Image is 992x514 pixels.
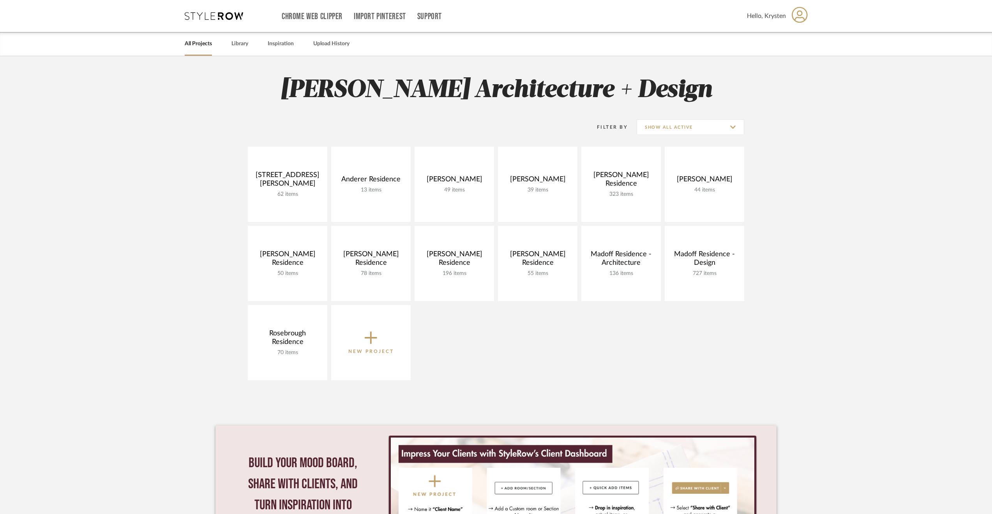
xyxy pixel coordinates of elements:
[348,347,394,355] p: New Project
[331,305,411,380] button: New Project
[231,39,248,49] a: Library
[504,175,571,187] div: [PERSON_NAME]
[337,187,404,193] div: 13 items
[671,270,738,277] div: 727 items
[337,175,404,187] div: Anderer Residence
[254,270,321,277] div: 50 items
[421,250,488,270] div: [PERSON_NAME] Residence
[504,270,571,277] div: 55 items
[421,175,488,187] div: [PERSON_NAME]
[254,329,321,349] div: Rosebrough Residence
[421,187,488,193] div: 49 items
[185,39,212,49] a: All Projects
[588,250,655,270] div: Madoff Residence - Architecture
[587,123,628,131] div: Filter By
[313,39,349,49] a: Upload History
[354,13,406,20] a: Import Pinterest
[254,349,321,356] div: 70 items
[671,175,738,187] div: [PERSON_NAME]
[504,250,571,270] div: [PERSON_NAME] Residence
[504,187,571,193] div: 39 items
[268,39,294,49] a: Inspiration
[254,171,321,191] div: [STREET_ADDRESS][PERSON_NAME]
[417,13,442,20] a: Support
[254,191,321,198] div: 62 items
[671,250,738,270] div: Madoff Residence - Design
[421,270,488,277] div: 196 items
[588,270,655,277] div: 136 items
[337,250,404,270] div: [PERSON_NAME] Residence
[254,250,321,270] div: [PERSON_NAME] Residence
[282,13,342,20] a: Chrome Web Clipper
[588,171,655,191] div: [PERSON_NAME] Residence
[747,11,786,21] span: Hello, Krysten
[215,76,777,105] h2: [PERSON_NAME] Architecture + Design
[588,191,655,198] div: 323 items
[671,187,738,193] div: 44 items
[337,270,404,277] div: 78 items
